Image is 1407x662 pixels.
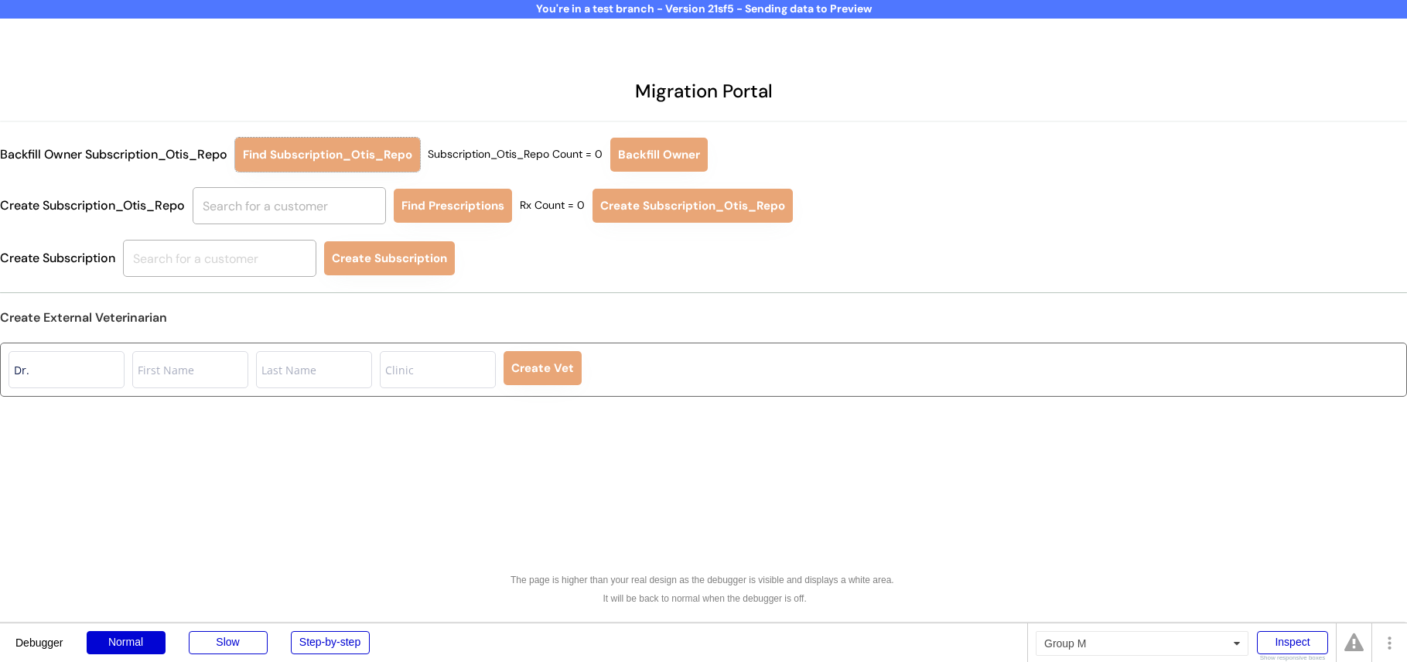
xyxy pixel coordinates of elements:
[1257,631,1328,654] div: Inspect
[1257,655,1328,661] div: Show responsive boxes
[610,138,708,172] button: Backfill Owner
[189,631,268,654] div: Slow
[504,351,582,385] button: Create Vet
[291,631,370,654] div: Step-by-step
[635,77,773,105] div: Migration Portal
[9,351,125,388] input: Title
[235,138,420,172] button: Find Subscription_Otis_Repo
[324,241,455,275] button: Create Subscription
[87,631,166,654] div: Normal
[520,198,585,213] div: Rx Count = 0
[428,147,603,162] div: Subscription_Otis_Repo Count = 0
[593,189,793,223] button: Create Subscription_Otis_Repo
[256,351,372,388] input: Last Name
[193,187,386,224] input: Search for a customer
[380,351,496,388] input: Clinic
[394,189,512,223] button: Find Prescriptions
[123,240,316,277] input: Search for a customer
[132,351,248,388] input: First Name
[15,623,63,648] div: Debugger
[1036,631,1248,656] div: Group M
